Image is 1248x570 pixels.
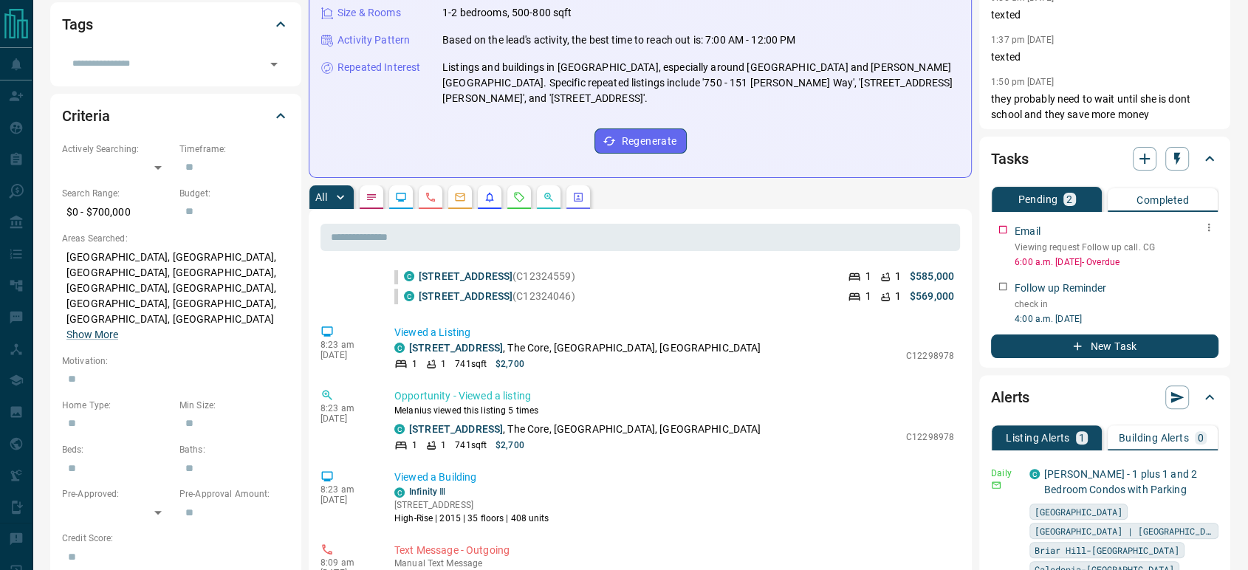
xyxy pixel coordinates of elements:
[337,60,420,75] p: Repeated Interest
[1006,433,1070,443] p: Listing Alerts
[394,424,405,434] div: condos.ca
[394,325,954,340] p: Viewed a Listing
[179,399,289,412] p: Min Size:
[394,498,549,512] p: [STREET_ADDRESS]
[394,470,954,485] p: Viewed a Building
[409,342,503,354] a: [STREET_ADDRESS]
[179,187,289,200] p: Budget:
[62,399,172,412] p: Home Type:
[496,439,524,452] p: $2,700
[62,7,289,42] div: Tags
[394,512,549,525] p: High-Rise | 2015 | 35 floors | 408 units
[1015,312,1218,326] p: 4:00 a.m. [DATE]
[454,191,466,203] svg: Emails
[1015,281,1106,296] p: Follow up Reminder
[394,487,405,498] div: condos.ca
[179,142,289,156] p: Timeframe:
[62,142,172,156] p: Actively Searching:
[991,92,1218,123] p: they probably need to wait until she is dont school and they save more money
[394,543,954,558] p: Text Message - Outgoing
[991,334,1218,358] button: New Task
[1119,433,1189,443] p: Building Alerts
[394,343,405,353] div: condos.ca
[1035,523,1213,538] span: [GEOGRAPHIC_DATA] | [GEOGRAPHIC_DATA]
[409,422,761,437] p: , The Core, [GEOGRAPHIC_DATA], [GEOGRAPHIC_DATA]
[320,495,372,505] p: [DATE]
[62,200,172,224] p: $0 - $700,000
[62,98,289,134] div: Criteria
[320,413,372,424] p: [DATE]
[991,380,1218,415] div: Alerts
[409,487,445,497] a: Infinity Ⅲ
[1136,195,1189,205] p: Completed
[412,357,417,371] p: 1
[62,13,92,36] h2: Tags
[1015,255,1218,269] p: 6:00 a.m. [DATE] - Overdue
[366,191,377,203] svg: Notes
[315,192,327,202] p: All
[496,357,524,371] p: $2,700
[865,269,871,284] p: 1
[1015,224,1040,239] p: Email
[62,354,289,368] p: Motivation:
[543,191,555,203] svg: Opportunities
[991,7,1218,23] p: texted
[991,35,1054,45] p: 1:37 pm [DATE]
[419,269,575,284] p: (C12324559)
[419,270,512,282] a: [STREET_ADDRESS]
[991,480,1001,490] svg: Email
[419,289,575,304] p: (C12324046)
[179,487,289,501] p: Pre-Approval Amount:
[895,269,901,284] p: 1
[910,289,954,304] p: $569,000
[62,187,172,200] p: Search Range:
[1029,469,1040,479] div: condos.ca
[409,340,761,356] p: , The Core, [GEOGRAPHIC_DATA], [GEOGRAPHIC_DATA]
[409,423,503,435] a: [STREET_ADDRESS]
[337,32,410,48] p: Activity Pattern
[394,388,954,404] p: Opportunity - Viewed a listing
[66,327,118,343] button: Show More
[395,191,407,203] svg: Lead Browsing Activity
[394,558,425,569] span: manual
[1044,468,1197,495] a: [PERSON_NAME] - 1 plus 1 and 2 Bedroom Condos with Parking
[320,350,372,360] p: [DATE]
[513,191,525,203] svg: Requests
[441,357,446,371] p: 1
[895,289,901,304] p: 1
[320,484,372,495] p: 8:23 am
[991,467,1021,480] p: Daily
[1015,241,1218,254] p: Viewing request Follow up call. CG
[442,5,572,21] p: 1-2 bedrooms, 500-800 sqft
[320,557,372,568] p: 8:09 am
[62,532,289,545] p: Credit Score:
[1079,433,1085,443] p: 1
[1015,298,1218,311] p: check in
[991,147,1028,171] h2: Tasks
[404,271,414,281] div: condos.ca
[394,404,954,417] p: Melanius viewed this listing 5 times
[910,269,954,284] p: $585,000
[1198,433,1204,443] p: 0
[442,32,795,48] p: Based on the lead's activity, the best time to reach out is: 7:00 AM - 12:00 PM
[991,385,1029,409] h2: Alerts
[1018,194,1057,205] p: Pending
[62,245,289,347] p: [GEOGRAPHIC_DATA], [GEOGRAPHIC_DATA], [GEOGRAPHIC_DATA], [GEOGRAPHIC_DATA], [GEOGRAPHIC_DATA], [G...
[264,54,284,75] button: Open
[906,349,954,363] p: C12298978
[62,232,289,245] p: Areas Searched:
[394,558,954,569] p: Text Message
[62,443,172,456] p: Beds:
[337,5,401,21] p: Size & Rooms
[455,439,487,452] p: 741 sqft
[412,439,417,452] p: 1
[991,77,1054,87] p: 1:50 pm [DATE]
[419,290,512,302] a: [STREET_ADDRESS]
[455,357,487,371] p: 741 sqft
[991,141,1218,176] div: Tasks
[484,191,496,203] svg: Listing Alerts
[320,403,372,413] p: 8:23 am
[425,191,436,203] svg: Calls
[906,430,954,444] p: C12298978
[441,439,446,452] p: 1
